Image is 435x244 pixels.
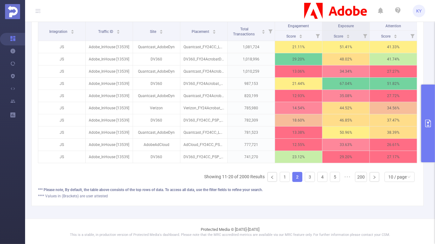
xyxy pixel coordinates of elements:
p: JS [38,65,85,77]
p: Adobe_InHouse [13539] [86,127,133,138]
li: Showing 11-20 of 2000 Results [204,172,265,182]
span: Score [287,34,297,39]
i: icon: caret-down [347,36,350,38]
p: 1,018,996 [228,53,275,65]
a: 1 [280,172,289,182]
p: 27.72 % [370,90,417,102]
p: Quantcast_AdobeDyn [133,127,180,138]
i: icon: caret-down [394,36,397,38]
p: 29.20 % [322,151,369,163]
p: 67.04 % [322,78,369,90]
p: 23.12 % [275,151,322,163]
p: 741,270 [228,151,275,163]
i: Filter menu [313,31,322,41]
p: 34.56 % [370,102,417,114]
span: Integration [49,29,68,34]
p: DV360 [133,114,180,126]
p: Adobe_InHouse [13539] [86,151,133,163]
i: icon: left [270,175,274,179]
i: Filter menu [266,22,275,41]
p: DV360_FY24Acrobat_CTX_CustomAffinity-Blended_US_DSK_BAN_300x250 [7892176] [180,78,227,90]
div: *** Please note, By default, the table above consists of the top rows of data. To access all data... [38,187,417,193]
p: Quantcast_AdobeDyn [133,65,180,77]
span: Total Transactions [233,27,256,36]
p: Verizon_FY24Acrobat_LAL_Blueprint-DirectPaid_US_DSK_BAN_300x250 [8969577] [180,102,227,114]
p: Adobe_InHouse [13539] [86,41,133,53]
a: 3 [305,172,315,182]
a: 4 [318,172,327,182]
li: Next 5 Pages [342,172,353,182]
p: JS [38,127,85,138]
p: 781,523 [228,127,275,138]
div: Sort [299,34,303,37]
p: DV360 [133,78,180,90]
p: 14.54 % [275,102,322,114]
p: AdobeAdCloud [133,139,180,151]
p: Quantcast_FY24Acrobat_LAL_AcrobatTrialist-Dynamic_US_DSK_BAN_728x90 [7892487] [180,65,227,77]
i: icon: caret-down [159,31,163,33]
p: 13.06 % [275,65,322,77]
div: Sort [262,29,265,33]
p: Quantcast_FY24CC_LAL_Cookieless-Targeting_US_DSK_BAN_728x90 [7902674] [180,41,227,53]
i: icon: caret-down [71,31,74,33]
p: 50.96 % [322,127,369,138]
p: JS [38,90,85,102]
i: icon: caret-up [71,29,74,31]
p: Quantcast_AdobeDyn [133,41,180,53]
div: Sort [116,29,120,33]
span: Engagement [288,24,309,28]
p: 21.44 % [275,78,322,90]
p: 44.52 % [322,102,369,114]
div: Sort [346,34,350,37]
i: icon: caret-down [299,36,303,38]
p: Verizon [133,102,180,114]
p: Adobe_InHouse [13539] [86,102,133,114]
i: icon: caret-up [159,29,163,31]
a: 2 [293,172,302,182]
i: icon: caret-up [299,34,303,35]
p: 41.74 % [370,53,417,65]
p: DV360 [133,53,180,65]
p: Adobe_InHouse [13539] [86,90,133,102]
span: Placement [192,29,210,34]
p: 38.39 % [370,127,417,138]
p: This is a stable, in production version of Protected Media's dashboard. Please note that the MRC ... [41,232,419,238]
p: JS [38,53,85,65]
p: AdCloud_FY24CC_PSP_Longtail-SpanishAmerican_US_DSK_BAN_300x250 [9354649] [180,139,227,151]
a: 5 [330,172,340,182]
p: 29.20 % [275,53,322,65]
p: 820,199 [228,90,275,102]
i: icon: down [407,175,411,179]
p: Adobe_InHouse [13539] [86,53,133,65]
i: icon: caret-down [116,31,120,33]
a: 200 [355,172,367,182]
p: 48.02 % [322,53,369,65]
p: Quantcast_AdobeDyn [133,90,180,102]
span: Exposure [338,24,354,28]
p: Adobe_InHouse [13539] [86,65,133,77]
p: JS [38,102,85,114]
p: Quantcast_FY24Acrobat_LAL_DirectPaid-Dynamic_US_DSK_BAN_728x90 [7892497] [180,90,227,102]
p: 785,980 [228,102,275,114]
i: icon: caret-down [212,31,216,33]
i: icon: caret-up [212,29,216,31]
p: 27.17 % [370,151,417,163]
i: icon: caret-up [262,29,265,31]
span: ••• [342,172,353,182]
p: Adobe_InHouse [13539] [86,78,133,90]
span: Score [334,34,344,39]
p: 33.63 % [322,139,369,151]
li: Previous Page [267,172,277,182]
div: Sort [212,29,216,33]
div: **** Values in (Brackets) are user attested [38,193,417,199]
span: Attention [385,24,401,28]
p: 12.55 % [275,139,322,151]
i: icon: caret-up [394,34,397,35]
p: DV360_FY24CC_PSP_AudEx-Custom-Bidding_US_DSK_BAN_300x250 [8240164] [180,151,227,163]
p: 987,153 [228,78,275,90]
p: DV360_FY24AcrobatDemandGen_PSP_IndustryCustomIntent-SalesContract_US_DSK_BAN_728x90 [9842536] [180,53,227,65]
p: 51.41 % [322,41,369,53]
p: Adobe_InHouse [13539] [86,139,133,151]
